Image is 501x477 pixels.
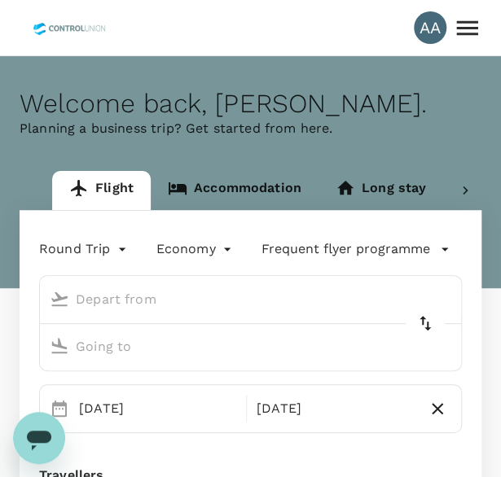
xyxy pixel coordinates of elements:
input: Depart from [43,287,427,312]
div: [DATE] [73,392,243,425]
div: [DATE] [250,392,420,425]
input: Going to [43,334,427,359]
div: Welcome back , [PERSON_NAME] . [20,89,481,119]
div: Round Trip [39,236,130,262]
button: Open [450,344,453,348]
div: AA [414,11,446,44]
button: Frequent flyer programme [261,239,450,259]
img: Control Union Malaysia Sdn. Bhd. [33,10,107,46]
iframe: Button to launch messaging window [13,412,65,464]
div: Economy [156,236,235,262]
p: Planning a business trip? Get started from here. [20,119,481,138]
button: Open [450,297,453,300]
button: delete [406,304,445,343]
p: Frequent flyer programme [261,239,430,259]
a: Long stay [319,171,443,210]
a: Accommodation [151,171,319,210]
a: Flight [52,171,151,210]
